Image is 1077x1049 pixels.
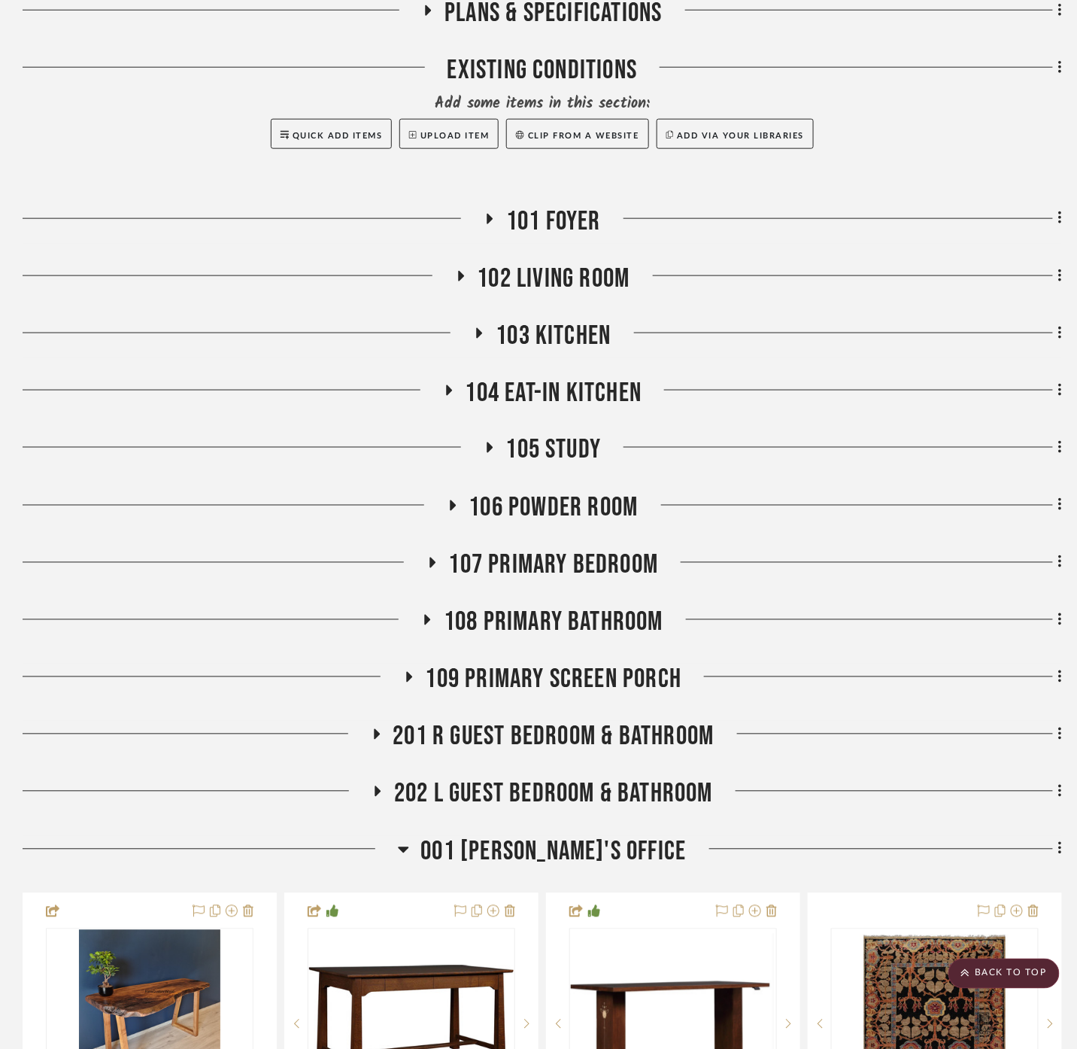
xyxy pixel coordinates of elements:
button: Quick Add Items [271,119,393,149]
scroll-to-top-button: BACK TO TOP [948,959,1060,989]
span: 102 Living Room [478,263,630,295]
button: Clip from a website [506,119,648,149]
span: 103 Kitchen [496,320,611,352]
div: Add some items in this section: [23,93,1062,114]
span: 107 Primary Bedroom [449,549,659,582]
span: 106 Powder Room [469,492,639,524]
span: 202 L Guest Bedroom & Bathroom [394,778,713,810]
button: Upload Item [399,119,499,149]
span: 201 R Guest Bedroom & Bathroom [393,721,714,753]
span: 001 [PERSON_NAME]'s Office [420,836,686,868]
span: 101 Foyer [506,205,601,238]
span: Quick Add Items [293,132,383,140]
span: 105 Study [506,434,602,467]
span: 104 Eat-In Kitchen [466,377,642,409]
button: Add via your libraries [657,119,815,149]
span: 108 Primary Bathroom [444,607,663,639]
span: 109 Primary Screen Porch [426,664,682,696]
